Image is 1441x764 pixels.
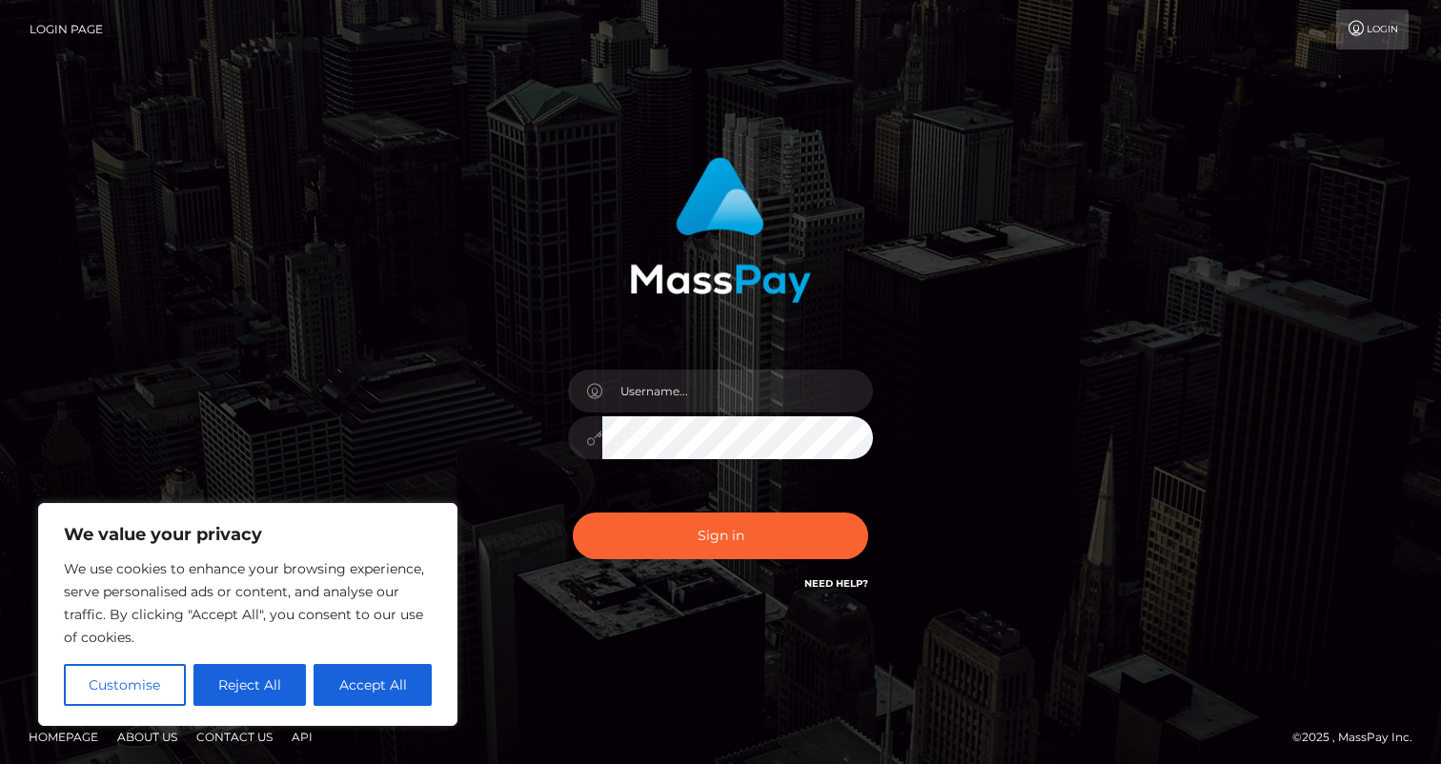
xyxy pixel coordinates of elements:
p: We value your privacy [64,523,432,546]
div: We value your privacy [38,503,457,726]
a: About Us [110,722,185,752]
a: Homepage [21,722,106,752]
button: Customise [64,664,186,706]
p: We use cookies to enhance your browsing experience, serve personalised ads or content, and analys... [64,557,432,649]
button: Accept All [314,664,432,706]
a: Need Help? [804,577,868,590]
input: Username... [602,370,873,412]
button: Sign in [573,513,868,559]
a: Login [1336,10,1409,50]
a: Login Page [30,10,103,50]
a: API [284,722,320,752]
div: © 2025 , MassPay Inc. [1292,727,1427,748]
button: Reject All [193,664,307,706]
img: MassPay Login [630,157,811,303]
a: Contact Us [189,722,280,752]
